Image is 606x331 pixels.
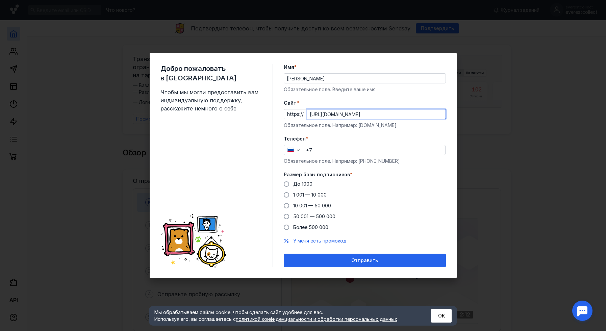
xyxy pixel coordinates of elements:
[293,203,331,208] span: 10 001 — 50 000
[293,224,328,230] span: Более 500 000
[431,309,452,323] button: ОК
[284,158,446,164] div: Обязательное поле. Например: [PHONE_NUMBER]
[284,254,446,267] button: Отправить
[160,88,262,112] span: Чтобы мы могли предоставить вам индивидуальную поддержку, расскажите немного о себе
[284,100,297,106] span: Cайт
[236,316,397,322] a: политикой конфиденциальности и обработки персональных данных
[293,213,335,219] span: 50 001 — 500 000
[293,192,327,198] span: 1 001 — 10 000
[351,258,378,263] span: Отправить
[284,64,294,71] span: Имя
[154,309,414,323] div: Мы обрабатываем файлы cookie, чтобы сделать сайт удобнее для вас. Используя его, вы соглашаетесь c
[284,86,446,93] div: Обязательное поле. Введите ваше имя
[293,181,312,187] span: До 1000
[284,122,446,129] div: Обязательное поле. Например: [DOMAIN_NAME]
[160,64,262,83] span: Добро пожаловать в [GEOGRAPHIC_DATA]
[293,237,347,244] button: У меня есть промокод
[284,135,306,142] span: Телефон
[284,171,350,178] span: Размер базы подписчиков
